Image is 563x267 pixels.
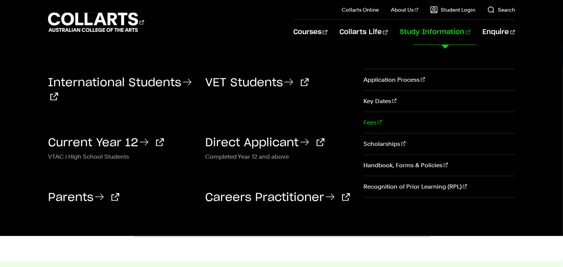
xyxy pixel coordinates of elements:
[400,20,470,45] a: Study Information
[48,151,194,160] p: VTAC | High School Students
[363,91,515,112] a: Key Dates
[48,192,119,203] a: Parents
[363,112,515,133] a: Fees
[430,6,475,13] a: Student Login
[487,6,515,13] a: Search
[48,12,144,33] div: Go to homepage
[48,137,164,148] a: Current Year 12
[339,20,388,45] a: Collarts Life
[363,133,515,154] a: Scholarships
[363,69,515,90] a: Application Process
[205,151,351,160] p: Completed Year 12 and above
[363,176,515,197] a: Recognition of Prior Learning (RPL)
[293,20,327,45] a: Courses
[205,137,324,148] a: Direct Applicant
[482,20,515,45] a: Enquire
[205,192,350,203] a: Careers Practitioner
[391,6,419,13] a: About Us
[48,77,193,103] a: International Students
[363,155,515,176] a: Handbook, Forms & Policies
[205,77,309,88] a: VET Students
[342,6,379,13] a: Collarts Online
